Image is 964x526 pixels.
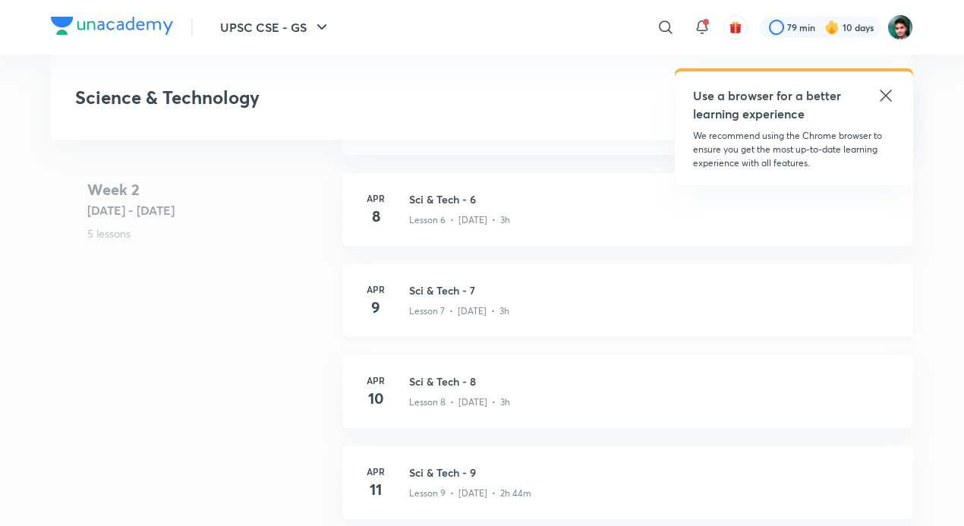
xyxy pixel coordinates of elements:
[824,20,840,35] img: streak
[693,129,895,170] p: We recommend using the Chrome browser to ensure you get the most up-to-date learning experience w...
[342,355,913,446] a: Apr10Sci & Tech - 8Lesson 8 • [DATE] • 3h
[409,395,510,409] p: Lesson 8 • [DATE] • 3h
[87,225,330,241] p: 5 lessons
[87,178,330,201] h4: Week 2
[342,173,913,264] a: Apr8Sci & Tech - 6Lesson 6 • [DATE] • 3h
[361,465,391,478] h6: Apr
[409,465,895,480] h3: Sci & Tech - 9
[409,487,531,500] p: Lesson 9 • [DATE] • 2h 44m
[361,387,391,410] h4: 10
[211,12,340,43] button: UPSC CSE - GS
[75,87,669,109] h3: Science & Technology
[729,20,742,34] img: avatar
[887,14,913,40] img: Avinash Gupta
[51,17,173,39] a: Company Logo
[409,213,510,227] p: Lesson 6 • [DATE] • 3h
[693,87,844,123] h5: Use a browser for a better learning experience
[361,282,391,296] h6: Apr
[361,373,391,387] h6: Apr
[361,205,391,228] h4: 8
[409,191,895,207] h3: Sci & Tech - 6
[51,17,173,35] img: Company Logo
[409,282,895,298] h3: Sci & Tech - 7
[342,264,913,355] a: Apr9Sci & Tech - 7Lesson 7 • [DATE] • 3h
[723,15,748,39] button: avatar
[361,296,391,319] h4: 9
[87,201,330,219] h5: [DATE] - [DATE]
[361,191,391,205] h6: Apr
[409,373,895,389] h3: Sci & Tech - 8
[361,478,391,501] h4: 11
[409,304,509,318] p: Lesson 7 • [DATE] • 3h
